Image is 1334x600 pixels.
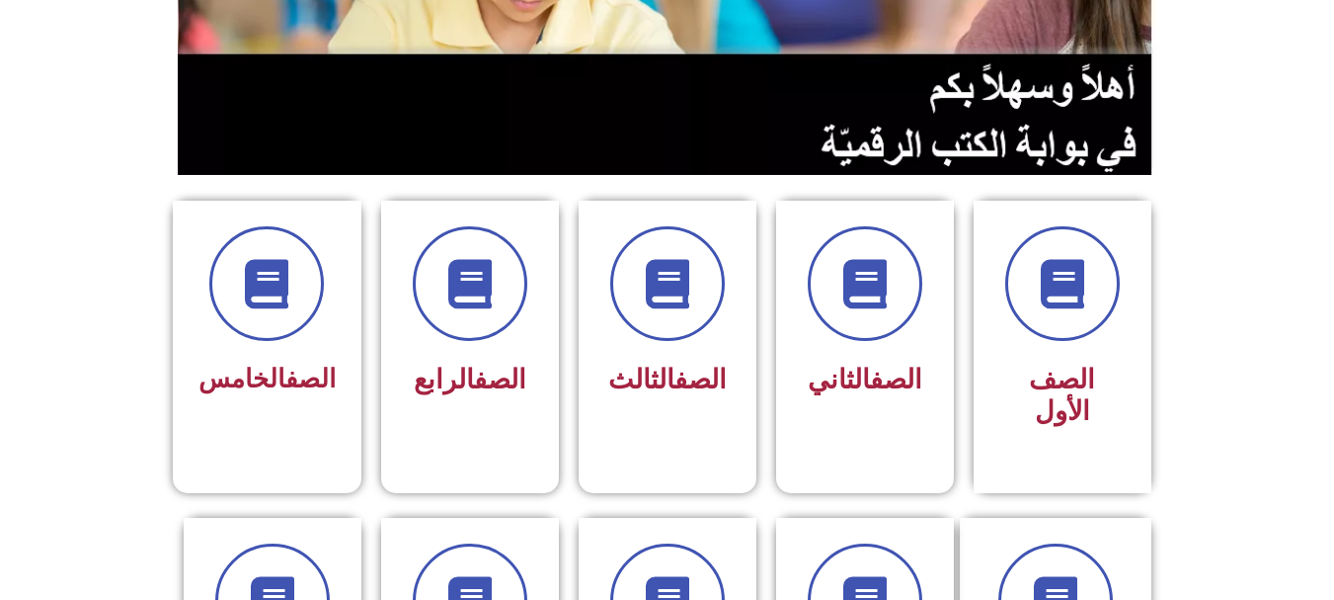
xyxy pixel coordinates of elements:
span: الرابع [414,364,526,395]
a: الصف [674,364,727,395]
a: الصف [870,364,922,395]
span: الخامس [198,364,336,393]
span: الثاني [808,364,922,395]
a: الصف [285,364,336,393]
a: الصف [474,364,526,395]
span: الصف الأول [1029,364,1095,427]
span: الثالث [608,364,727,395]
